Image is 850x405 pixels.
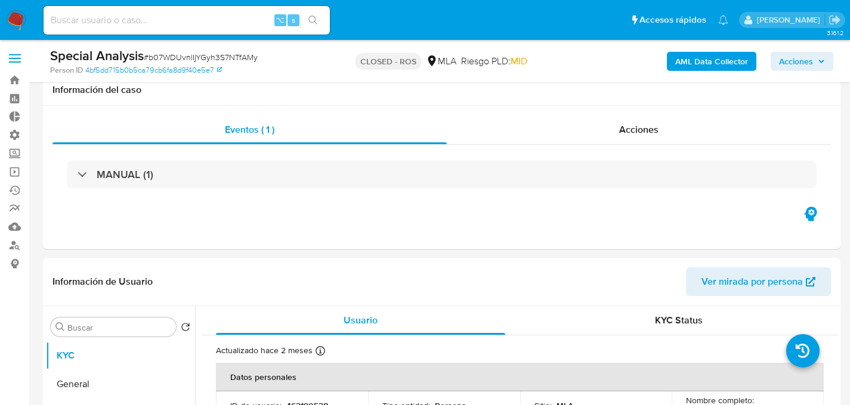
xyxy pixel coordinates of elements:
[619,123,659,136] span: Acciones
[771,52,833,71] button: Acciones
[46,341,195,370] button: KYC
[97,168,153,181] h3: MANUAL (1)
[50,46,144,65] b: Special Analysis
[85,65,222,76] a: 4bf5dd715b0b5ca79cb6fa8d9f40e5e7
[292,14,295,26] span: s
[655,313,703,327] span: KYC Status
[511,54,527,68] span: MID
[356,53,421,70] p: CLOSED - ROS
[216,345,313,356] p: Actualizado hace 2 meses
[757,14,824,26] p: facundo.marin@mercadolibre.com
[675,52,748,71] b: AML Data Collector
[67,322,171,333] input: Buscar
[718,15,728,25] a: Notificaciones
[301,12,325,29] button: search-icon
[50,65,83,76] b: Person ID
[144,51,258,63] span: # b07WDUvnlIjYGyh3S7NTfAMy
[181,322,190,335] button: Volver al orden por defecto
[426,55,456,68] div: MLA
[667,52,756,71] button: AML Data Collector
[67,161,817,188] div: MANUAL (1)
[225,123,274,136] span: Eventos ( 1 )
[461,55,527,68] span: Riesgo PLD:
[686,267,831,296] button: Ver mirada por persona
[344,313,378,327] span: Usuario
[779,52,813,71] span: Acciones
[216,363,824,391] th: Datos personales
[829,14,841,26] a: Salir
[46,370,195,398] button: General
[701,267,803,296] span: Ver mirada por persona
[276,14,285,26] span: ⌥
[55,322,65,332] button: Buscar
[639,14,706,26] span: Accesos rápidos
[52,84,831,96] h1: Información del caso
[52,276,153,288] h1: Información de Usuario
[44,13,330,28] input: Buscar usuario o caso...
